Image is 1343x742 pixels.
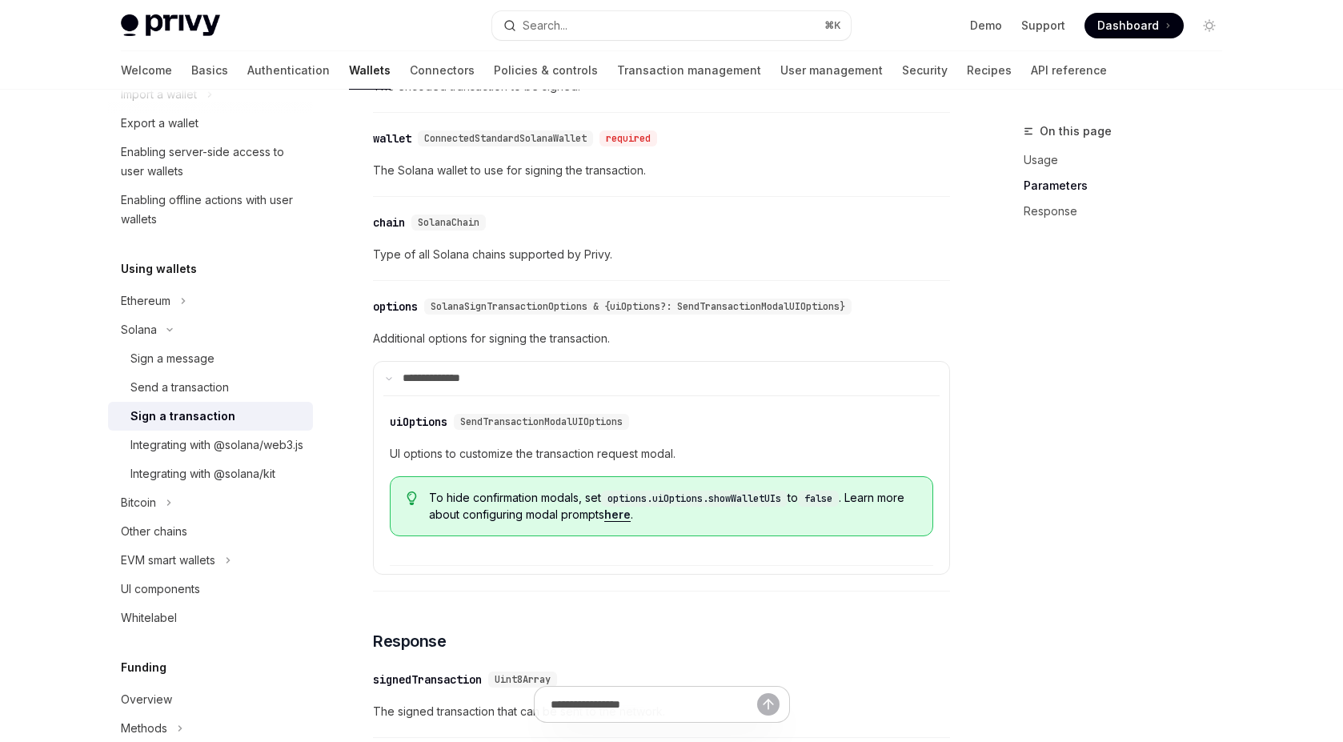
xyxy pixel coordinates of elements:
div: Enabling server-side access to user wallets [121,142,303,181]
span: ⌘ K [824,19,841,32]
span: UI options to customize the transaction request modal. [390,444,933,463]
a: Recipes [967,51,1012,90]
div: uiOptions [390,414,447,430]
code: options.uiOptions.showWalletUIs [601,491,788,507]
span: Response [373,630,446,652]
img: light logo [121,14,220,37]
button: Send message [757,693,780,716]
a: Enabling offline actions with user wallets [108,186,313,234]
span: Additional options for signing the transaction. [373,329,950,348]
a: Transaction management [617,51,761,90]
a: User management [780,51,883,90]
a: UI components [108,575,313,604]
div: options [373,299,418,315]
div: Whitelabel [121,608,177,628]
div: wallet [373,130,411,146]
a: Integrating with @solana/kit [108,459,313,488]
span: SolanaSignTransactionOptions & {uiOptions?: SendTransactionModalUIOptions} [431,300,845,313]
div: Integrating with @solana/web3.js [130,435,303,455]
div: UI components [121,580,200,599]
span: On this page [1040,122,1112,141]
a: Parameters [1024,173,1235,199]
div: signedTransaction [373,672,482,688]
a: Export a wallet [108,109,313,138]
a: Integrating with @solana/web3.js [108,431,313,459]
h5: Funding [121,658,166,677]
div: Other chains [121,522,187,541]
div: Methods [121,719,167,738]
a: Wallets [349,51,391,90]
a: Overview [108,685,313,714]
a: Security [902,51,948,90]
div: Bitcoin [121,493,156,512]
span: ConnectedStandardSolanaWallet [424,132,587,145]
a: Sign a message [108,344,313,373]
a: Demo [970,18,1002,34]
div: Export a wallet [121,114,198,133]
a: Whitelabel [108,604,313,632]
div: Enabling offline actions with user wallets [121,191,303,229]
svg: Tip [407,491,418,506]
div: Sign a message [130,349,214,368]
div: chain [373,215,405,231]
a: Welcome [121,51,172,90]
a: Authentication [247,51,330,90]
span: Type of all Solana chains supported by Privy. [373,245,950,264]
a: Send a transaction [108,373,313,402]
button: Search...⌘K [492,11,851,40]
a: here [604,507,631,522]
a: Usage [1024,147,1235,173]
span: SolanaChain [418,216,479,229]
a: Dashboard [1084,13,1184,38]
span: Uint8Array [495,673,551,686]
a: API reference [1031,51,1107,90]
a: Support [1021,18,1065,34]
div: Sign a transaction [130,407,235,426]
a: Other chains [108,517,313,546]
span: Dashboard [1097,18,1159,34]
div: Integrating with @solana/kit [130,464,275,483]
a: Policies & controls [494,51,598,90]
a: Response [1024,199,1235,224]
span: To hide confirmation modals, set to . Learn more about configuring modal prompts . [429,490,917,523]
div: Send a transaction [130,378,229,397]
div: Overview [121,690,172,709]
div: required [599,130,657,146]
a: Sign a transaction [108,402,313,431]
code: false [798,491,839,507]
a: Basics [191,51,228,90]
a: Connectors [410,51,475,90]
a: Enabling server-side access to user wallets [108,138,313,186]
span: SendTransactionModalUIOptions [460,415,623,428]
div: Ethereum [121,291,170,311]
span: The Solana wallet to use for signing the transaction. [373,161,950,180]
button: Toggle dark mode [1197,13,1222,38]
h5: Using wallets [121,259,197,279]
div: Search... [523,16,567,35]
div: EVM smart wallets [121,551,215,570]
div: Solana [121,320,157,339]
